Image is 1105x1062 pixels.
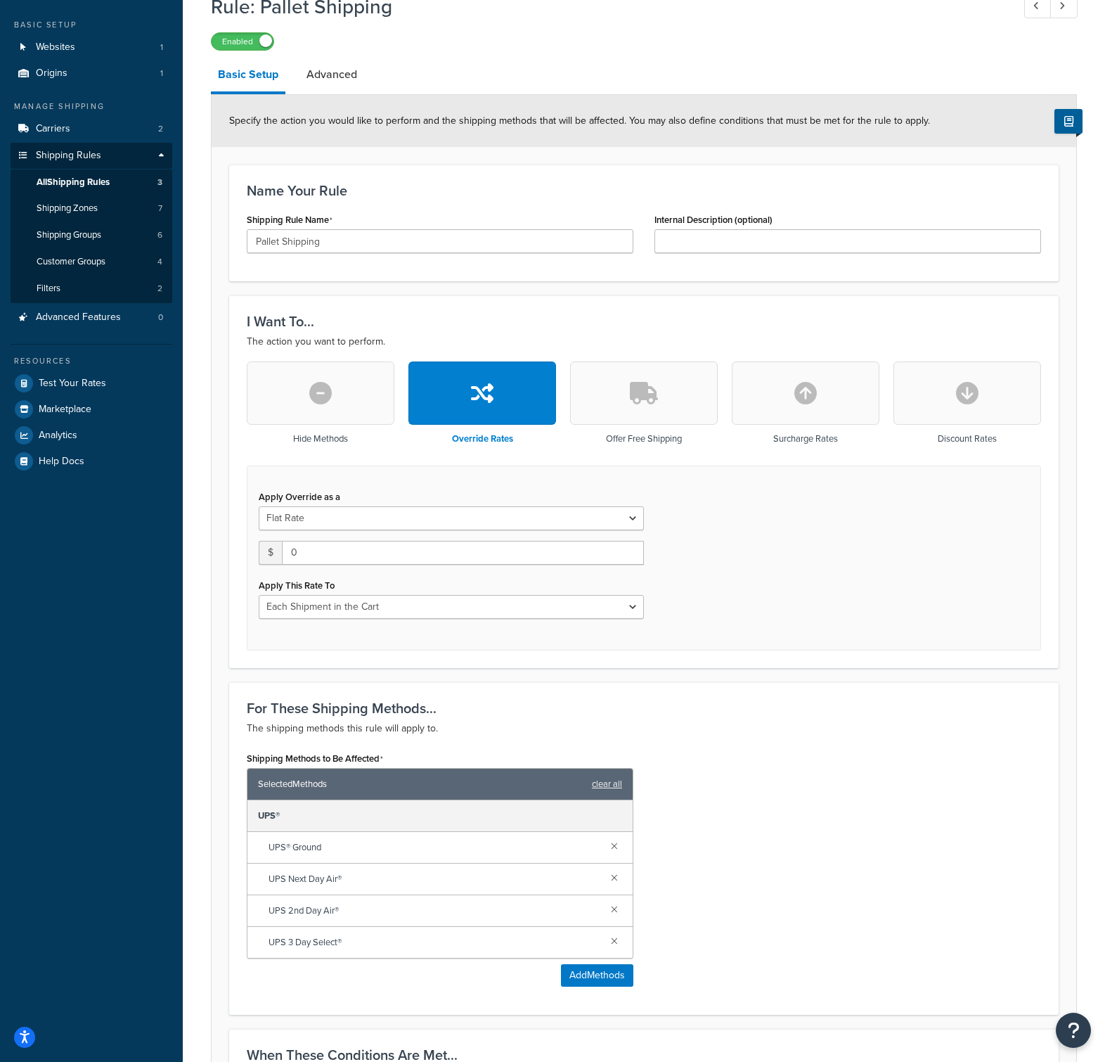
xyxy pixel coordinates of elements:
a: Shipping Groups6 [11,222,172,248]
h3: Discount Rates [938,434,997,444]
p: The shipping methods this rule will apply to. [247,720,1041,737]
span: All Shipping Rules [37,177,110,188]
li: Advanced Features [11,305,172,331]
span: Filters [37,283,60,295]
span: 4 [157,256,162,268]
p: The action you want to perform. [247,333,1041,350]
a: Carriers2 [11,116,172,142]
span: 3 [157,177,162,188]
div: Basic Setup [11,19,172,31]
li: Websites [11,34,172,60]
li: Customer Groups [11,249,172,275]
span: Customer Groups [37,256,105,268]
h3: Hide Methods [293,434,348,444]
h3: Override Rates [452,434,513,444]
span: UPS® Ground [269,838,600,857]
a: clear all [592,774,622,794]
li: Shipping Rules [11,143,172,303]
button: Show Help Docs [1054,109,1083,134]
h3: Name Your Rule [247,183,1041,198]
span: 0 [158,312,163,324]
span: 2 [157,283,162,295]
a: Advanced [299,58,364,91]
span: UPS 2nd Day Air® [269,901,600,921]
a: Advanced Features0 [11,305,172,331]
label: Internal Description (optional) [654,215,773,225]
span: UPS 3 Day Select® [269,933,600,952]
label: Apply Override as a [259,492,340,502]
button: AddMethods [561,964,633,987]
span: 1 [160,41,163,53]
a: Origins1 [11,60,172,87]
label: Shipping Rule Name [247,215,332,226]
a: Filters2 [11,276,172,302]
a: AllShipping Rules3 [11,169,172,196]
a: Analytics [11,423,172,448]
span: 1 [160,68,163,79]
h3: For These Shipping Methods... [247,700,1041,716]
li: Shipping Zones [11,196,172,222]
div: Resources [11,355,172,367]
a: Basic Setup [211,58,285,94]
a: Marketplace [11,397,172,422]
span: Advanced Features [36,312,121,324]
a: Customer Groups4 [11,249,172,275]
span: $ [259,541,282,565]
span: Analytics [39,430,77,442]
a: Shipping Rules [11,143,172,169]
span: 2 [158,123,163,135]
span: Selected Methods [258,774,585,794]
a: Help Docs [11,449,172,474]
span: Specify the action you would like to perform and the shipping methods that will be affected. You ... [229,113,930,128]
label: Enabled [212,33,273,50]
span: Shipping Zones [37,203,98,215]
span: Test Your Rates [39,378,106,390]
button: Open Resource Center [1056,1013,1091,1048]
span: 7 [158,203,162,215]
label: Shipping Methods to Be Affected [247,753,383,764]
a: Websites1 [11,34,172,60]
span: Origins [36,68,67,79]
span: Carriers [36,123,70,135]
span: Websites [36,41,75,53]
span: UPS Next Day Air® [269,869,600,889]
h3: I Want To... [247,314,1041,329]
li: Carriers [11,116,172,142]
span: 6 [157,229,162,241]
span: Shipping Rules [36,150,101,162]
a: Shipping Zones7 [11,196,172,222]
li: Origins [11,60,172,87]
div: UPS® [247,800,633,832]
li: Filters [11,276,172,302]
h3: Offer Free Shipping [606,434,682,444]
span: Shipping Groups [37,229,101,241]
div: Manage Shipping [11,101,172,113]
li: Shipping Groups [11,222,172,248]
span: Help Docs [39,456,84,468]
span: Marketplace [39,404,91,416]
a: Test Your Rates [11,371,172,396]
h3: Surcharge Rates [773,434,838,444]
label: Apply This Rate To [259,580,335,591]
